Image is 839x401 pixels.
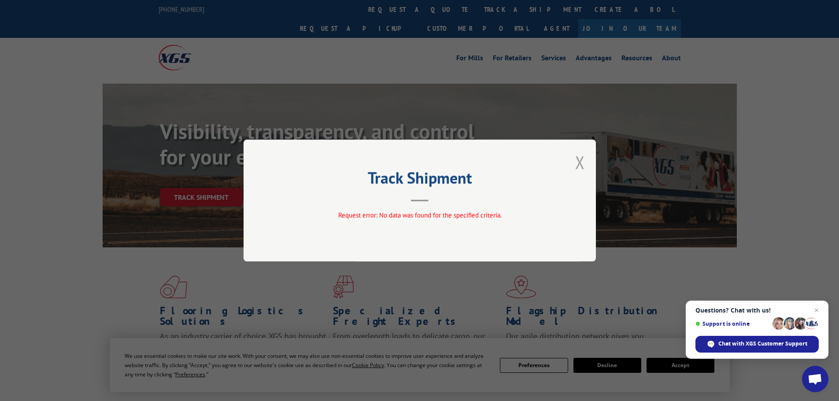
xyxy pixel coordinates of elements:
div: Open chat [802,366,828,392]
h2: Track Shipment [288,172,552,188]
span: Chat with XGS Customer Support [718,340,807,348]
span: Support is online [695,320,769,327]
span: Request error: No data was found for the specified criteria. [338,211,501,219]
div: Chat with XGS Customer Support [695,336,819,353]
span: Close chat [811,305,822,316]
span: Questions? Chat with us! [695,307,819,314]
button: Close modal [575,151,585,174]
